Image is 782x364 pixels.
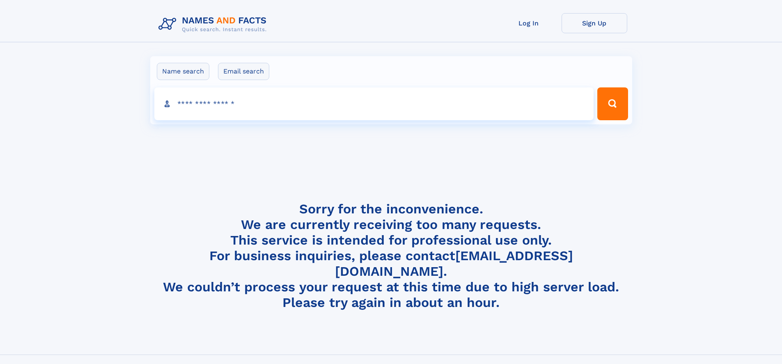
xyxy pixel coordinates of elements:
[157,63,209,80] label: Name search
[597,87,628,120] button: Search Button
[496,13,562,33] a: Log In
[335,248,573,279] a: [EMAIL_ADDRESS][DOMAIN_NAME]
[155,201,627,311] h4: Sorry for the inconvenience. We are currently receiving too many requests. This service is intend...
[155,13,273,35] img: Logo Names and Facts
[562,13,627,33] a: Sign Up
[154,87,594,120] input: search input
[218,63,269,80] label: Email search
